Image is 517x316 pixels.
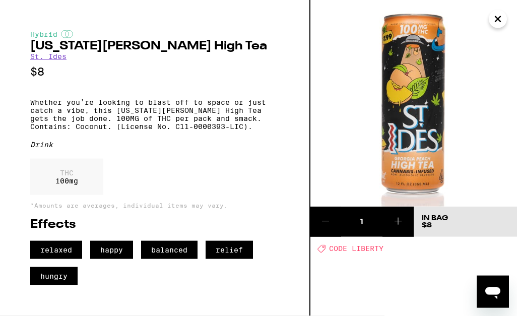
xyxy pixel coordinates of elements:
span: relief [206,241,253,259]
p: *Amounts are averages, individual items may vary. [30,202,279,209]
button: In Bag$8 [414,207,517,237]
div: Hybrid [30,30,279,38]
div: 1 [341,217,382,227]
div: Drink [30,141,279,149]
p: Whether you’re looking to blast off to space or just catch a vibe, this [US_STATE][PERSON_NAME] H... [30,98,279,131]
span: happy [90,241,133,259]
p: $8 [30,66,279,78]
h2: Effects [30,219,279,231]
span: CODE LIBERTY [329,245,383,253]
span: $8 [422,222,432,229]
span: hungry [30,267,78,285]
img: hybridColor.svg [61,30,73,38]
div: 100 mg [30,159,103,195]
div: In Bag [422,215,448,222]
span: balanced [141,241,198,259]
a: St. Ides [30,52,67,60]
p: THC [55,169,78,177]
span: relaxed [30,241,82,259]
button: Close [489,10,507,28]
iframe: Button to launch messaging window [477,276,509,308]
h2: [US_STATE][PERSON_NAME] High Tea [30,40,279,52]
